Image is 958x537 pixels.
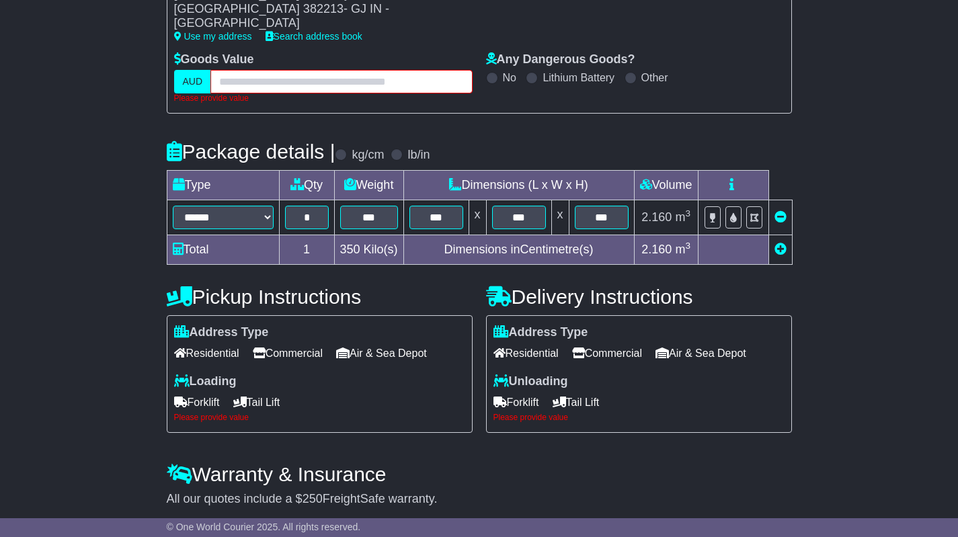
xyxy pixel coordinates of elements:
h4: Package details | [167,140,335,163]
span: Air & Sea Depot [336,343,427,364]
td: x [551,200,569,235]
sup: 3 [685,241,690,251]
h4: Delivery Instructions [486,286,792,308]
td: Weight [334,170,403,200]
td: Volume [634,170,698,200]
td: Kilo(s) [334,235,403,264]
td: Dimensions (L x W x H) [403,170,634,200]
div: [GEOGRAPHIC_DATA] 382213- GJ IN - [GEOGRAPHIC_DATA] [174,2,459,31]
td: x [469,200,486,235]
a: Remove this item [774,210,787,224]
td: Total [167,235,279,264]
a: Search address book [266,31,362,42]
label: Other [641,71,668,84]
span: Tail Lift [553,392,600,413]
label: Loading [174,374,237,389]
label: Unloading [493,374,568,389]
td: Type [167,170,279,200]
span: Commercial [572,343,642,364]
span: © One World Courier 2025. All rights reserved. [167,522,361,532]
span: 2.160 [641,243,672,256]
span: Tail Lift [233,392,280,413]
span: Forklift [174,392,220,413]
label: Address Type [493,325,588,340]
span: Forklift [493,392,539,413]
label: Lithium Battery [543,71,614,84]
span: Commercial [253,343,323,364]
div: Please provide value [493,413,785,422]
label: lb/in [407,148,430,163]
label: No [503,71,516,84]
div: All our quotes include a $ FreightSafe warranty. [167,492,792,507]
label: Goods Value [174,52,254,67]
span: Residential [174,343,239,364]
span: m [675,210,690,224]
div: Please provide value [174,93,473,103]
span: 250 [303,492,323,505]
span: 2.160 [641,210,672,224]
label: Address Type [174,325,269,340]
span: Residential [493,343,559,364]
td: Qty [279,170,334,200]
label: kg/cm [352,148,384,163]
h4: Warranty & Insurance [167,463,792,485]
td: Dimensions in Centimetre(s) [403,235,634,264]
label: Any Dangerous Goods? [486,52,635,67]
span: Air & Sea Depot [655,343,746,364]
span: 350 [340,243,360,256]
div: Please provide value [174,413,465,422]
label: AUD [174,70,212,93]
td: 1 [279,235,334,264]
h4: Pickup Instructions [167,286,473,308]
a: Use my address [174,31,252,42]
span: m [675,243,690,256]
sup: 3 [685,208,690,218]
a: Add new item [774,243,787,256]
